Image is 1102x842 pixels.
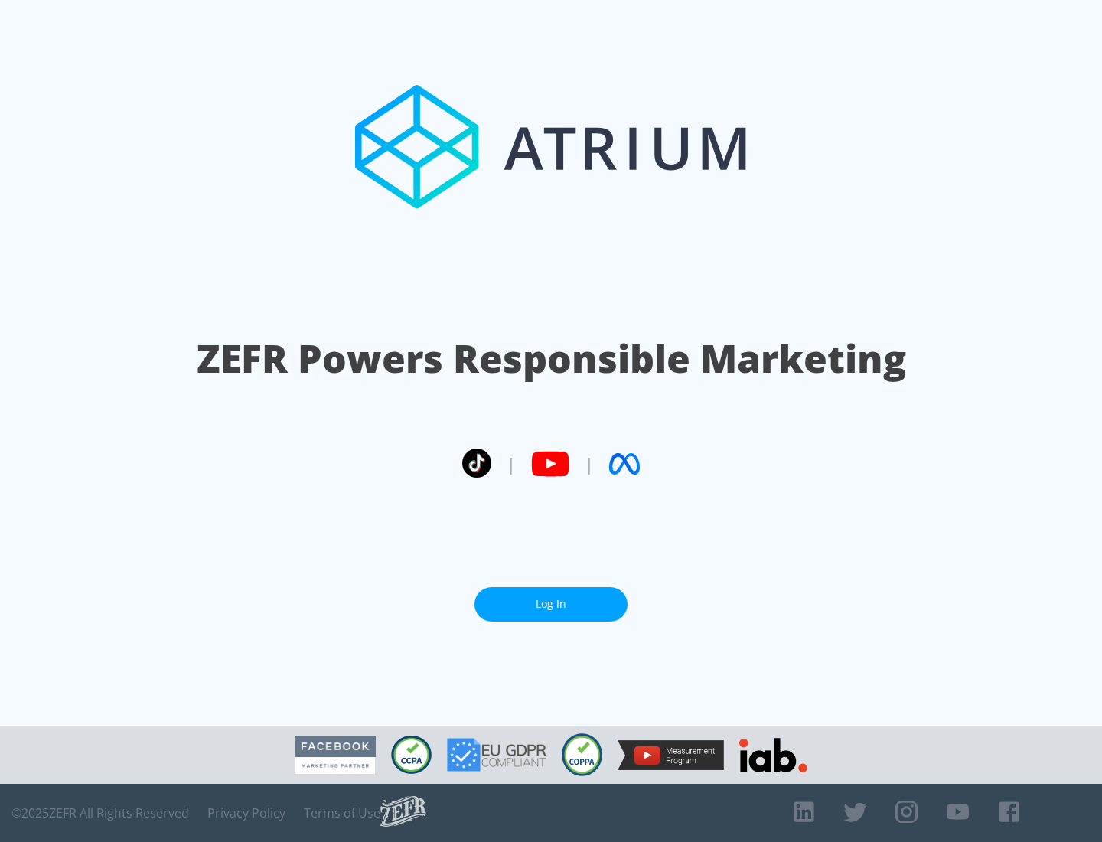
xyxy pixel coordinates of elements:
span: © 2025 ZEFR All Rights Reserved [11,805,189,821]
h1: ZEFR Powers Responsible Marketing [197,332,906,385]
img: IAB [739,738,807,772]
img: COPPA Compliant [562,733,602,776]
a: Privacy Policy [207,805,285,821]
img: Facebook Marketing Partner [295,736,376,775]
img: YouTube Measurement Program [618,740,724,770]
span: | [585,452,594,475]
img: GDPR Compliant [447,738,546,772]
img: CCPA Compliant [391,736,432,774]
a: Terms of Use [304,805,380,821]
a: Log In [474,587,628,622]
span: | [507,452,516,475]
